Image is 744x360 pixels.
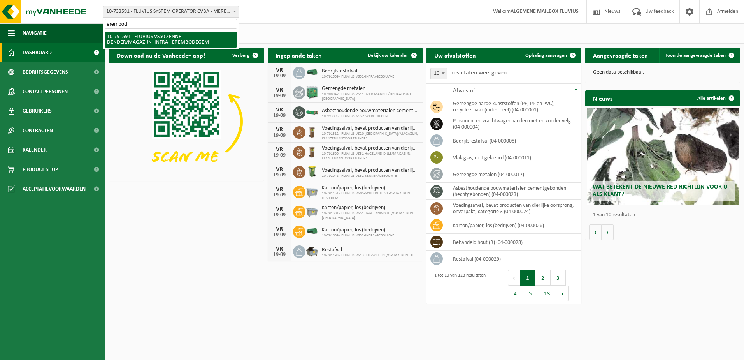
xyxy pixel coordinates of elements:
div: 1 tot 10 van 128 resultaten [430,269,486,302]
span: Kalender [23,140,47,160]
span: 10-791609 - FLUVIUS VS52-INFRA/GEBOUW-E [322,233,394,238]
h2: Download nu de Vanheede+ app! [109,48,213,63]
span: Contracten [23,121,53,140]
p: Geen data beschikbaar. [593,70,732,75]
span: 10 [431,68,447,79]
button: 4 [508,286,523,301]
span: 10-908047 - FLUVIUS VS11 IJZER-MANDEL/OPHAALPUNT [GEOGRAPHIC_DATA] [322,92,419,101]
div: VR [272,67,287,73]
span: Bedrijfsgegevens [23,62,68,82]
span: Karton/papier, los (bedrijven) [322,205,419,211]
h2: Nieuws [585,90,620,106]
a: Bekijk uw kalender [362,48,422,63]
div: 19-09 [272,252,287,258]
button: 2 [535,270,551,286]
span: Voedingsafval, bevat producten van dierlijke oorsprong, onverpakt, categorie 3 [322,145,419,152]
a: Alle artikelen [691,90,739,106]
div: 19-09 [272,73,287,79]
td: restafval (04-000029) [447,251,581,267]
button: 1 [520,270,535,286]
span: Gebruikers [23,101,52,121]
img: WB-0140-HPE-BN-01 [305,145,319,158]
div: VR [272,226,287,232]
span: Verberg [232,53,249,58]
button: 5 [523,286,538,301]
div: VR [272,87,287,93]
span: Bekijk uw kalender [368,53,408,58]
span: Karton/papier, los (bedrijven) [322,227,394,233]
span: 10-792048 - FLUVIUS VS52-KEUKEN/GEBOUW-B [322,174,419,178]
td: asbesthoudende bouwmaterialen cementgebonden (hechtgebonden) (04-000023) [447,183,581,200]
span: 10-791512 - FLUVIUS VS20 [GEOGRAPHIC_DATA]/MAGAZIJN, KLANTENKANTOOR EN INFRA [322,132,419,141]
h2: Ingeplande taken [268,48,330,63]
div: 19-09 [272,173,287,178]
span: 10-791601 - FLUVIUS VS51 HAGELAND-DIJLE/OPHAALPUNT [GEOGRAPHIC_DATA] [322,211,419,221]
div: 19-09 [272,212,287,218]
td: gemengde harde kunststoffen (PE, PP en PVC), recycleerbaar (industrieel) (04-000001) [447,98,581,115]
strong: ALGEMENE MAILBOX FLUVIUS [511,9,579,14]
img: WB-0140-HPE-GN-50 [305,165,319,178]
span: 10-993895 - FLUVIUS-VS52-WERF DIEGEM [322,114,419,119]
div: 19-09 [272,192,287,198]
div: 19-09 [272,133,287,138]
td: bedrijfsrestafval (04-000008) [447,132,581,149]
td: behandeld hout (B) (04-000028) [447,234,581,251]
button: Vorige [589,224,602,240]
span: 10-733591 - FLUVIUS SYSTEM OPERATOR CVBA - MERELBEKE-MELLE [103,6,239,17]
button: Next [556,286,569,301]
div: VR [272,146,287,153]
img: HK-XK-22-GN-00 [305,228,319,235]
div: VR [272,246,287,252]
button: 3 [551,270,566,286]
button: 13 [538,286,556,301]
span: 10 [430,68,447,79]
div: VR [272,206,287,212]
span: Dashboard [23,43,52,62]
div: 19-09 [272,93,287,99]
img: HK-XK-22-GN-00 [305,69,319,76]
img: WB-5000-GAL-GY-01 [305,244,319,258]
td: personen -en vrachtwagenbanden met en zonder velg (04-000004) [447,115,581,132]
td: gemengde metalen (04-000017) [447,166,581,183]
span: 10-733591 - FLUVIUS SYSTEM OPERATOR CVBA - MERELBEKE-MELLE [103,6,239,18]
div: 19-09 [272,232,287,238]
span: Gemengde metalen [322,86,419,92]
span: Toon de aangevraagde taken [665,53,726,58]
div: 19-09 [272,153,287,158]
div: VR [272,127,287,133]
button: Verberg [226,48,263,63]
img: WB-2500-GAL-GY-01 [305,205,319,218]
td: voedingsafval, bevat producten van dierlijke oorsprong, onverpakt, categorie 3 (04-000024) [447,200,581,217]
div: VR [272,107,287,113]
li: 10-791591 - FLUVIUS VS50 ZENNE-DENDER/MAGAZIJN+INFRA - EREMBODEGEM [105,32,237,48]
span: Karton/papier, los (bedrijven) [322,185,419,191]
span: 10-791451 - FLUVIUS VS05-SCHELDE LIEVE-OPHAALPUNT LIEVEGEM [322,191,419,201]
a: Toon de aangevraagde taken [659,48,739,63]
div: 19-09 [272,113,287,118]
button: Previous [508,270,520,286]
span: Voedingsafval, bevat producten van dierlijke oorsprong, onverpakt, categorie 3 [322,125,419,132]
span: Afvalstof [453,88,475,94]
span: Asbesthoudende bouwmaterialen cementgebonden (hechtgebonden) [322,108,419,114]
img: PB-HB-1400-HPE-GN-11 [305,85,319,99]
a: Ophaling aanvragen [519,48,581,63]
span: Wat betekent de nieuwe RED-richtlijn voor u als klant? [593,184,727,198]
div: VR [272,166,287,173]
span: Bedrijfsrestafval [322,68,394,74]
button: Volgende [602,224,614,240]
span: Navigatie [23,23,47,43]
a: Wat betekent de nieuwe RED-richtlijn voor u als klant? [587,108,739,205]
span: Restafval [322,247,419,253]
span: Product Shop [23,160,58,179]
td: karton/papier, los (bedrijven) (04-000026) [447,217,581,234]
span: 10-791600 - FLUVIUS VS51 HAGELAND-DIJLE/MAGAZIJN, KLANTENKANTOOR EN INFRA [322,152,419,161]
h2: Aangevraagde taken [585,48,656,63]
img: WB-0140-HPE-BN-01 [305,125,319,138]
img: WB-2500-GAL-GY-01 [305,185,319,198]
label: resultaten weergeven [451,70,507,76]
span: 10-791493 - FLUVIUS VS13 LEIE-SCHELDE/OPHAALPUNT TIELT [322,253,419,258]
span: Contactpersonen [23,82,68,101]
div: VR [272,186,287,192]
span: Acceptatievoorwaarden [23,179,86,199]
td: vlak glas, niet gekleurd (04-000011) [447,149,581,166]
